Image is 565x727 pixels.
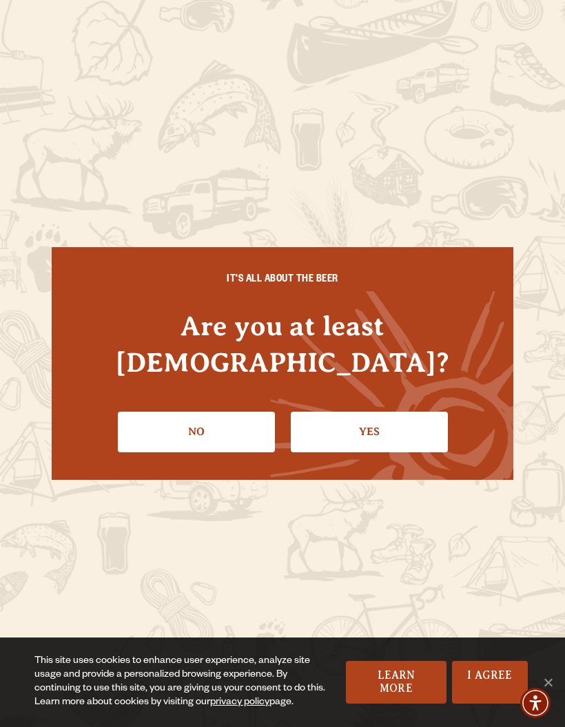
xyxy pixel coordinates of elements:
[346,661,446,704] a: Learn More
[79,275,486,287] h6: IT'S ALL ABOUT THE BEER
[452,661,528,704] a: I Agree
[34,655,332,710] div: This site uses cookies to enhance user experience, analyze site usage and provide a personalized ...
[210,697,269,708] a: privacy policy
[520,688,551,718] div: Accessibility Menu
[118,412,275,452] a: No
[541,675,555,689] span: No
[79,308,486,381] h4: Are you at least [DEMOGRAPHIC_DATA]?
[291,412,448,452] a: Confirm I'm 21 or older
